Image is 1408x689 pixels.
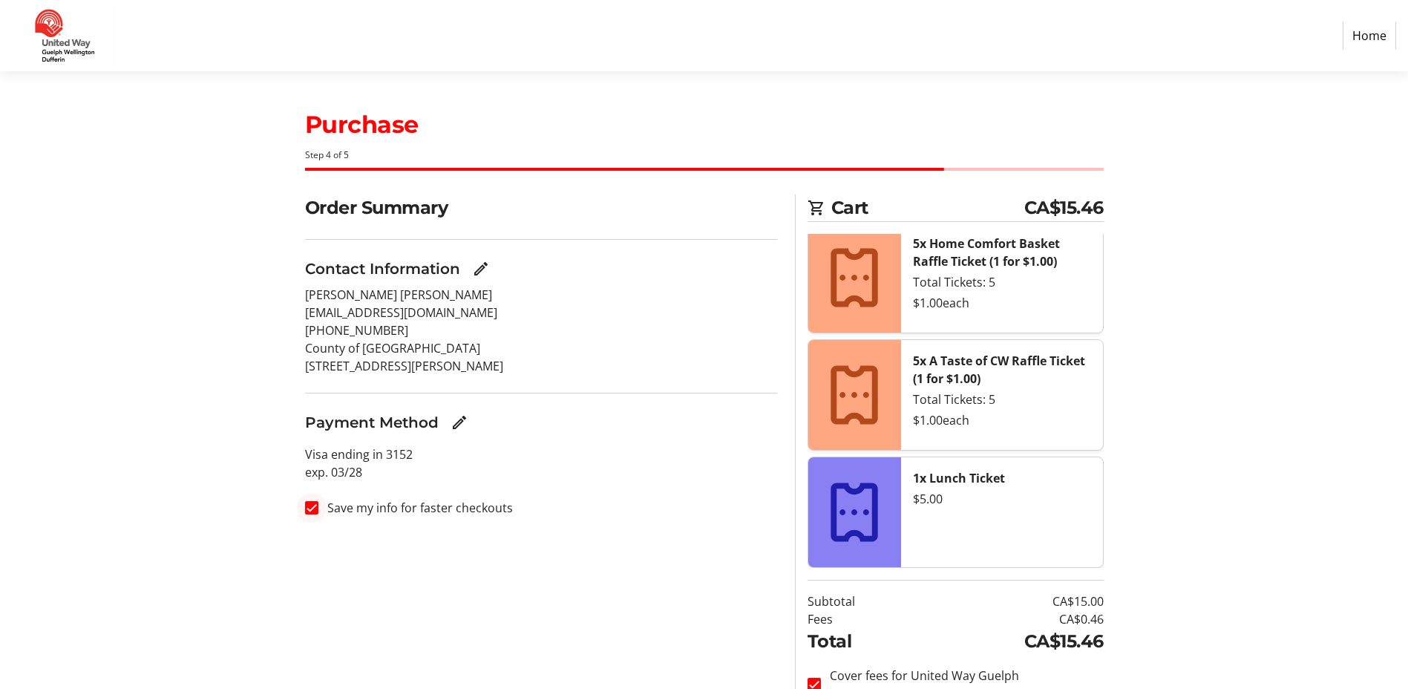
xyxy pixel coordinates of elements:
td: Total [808,628,918,655]
p: County of [GEOGRAPHIC_DATA] [305,339,777,357]
h3: Payment Method [305,411,439,434]
h3: Contact Information [305,258,460,280]
p: [PERSON_NAME] [PERSON_NAME] [305,286,777,304]
td: Fees [808,610,918,628]
button: Edit Contact Information [466,254,496,284]
strong: 5x Home Comfort Basket Raffle Ticket (1 for $1.00) [913,235,1060,270]
p: [STREET_ADDRESS][PERSON_NAME] [305,357,777,375]
h1: Purchase [305,107,1104,143]
span: CA$15.46 [1024,195,1104,221]
button: Edit Payment Method [445,408,474,437]
div: $1.00 each [913,294,1091,312]
p: Visa ending in 3152 exp. 03/28 [305,445,777,481]
p: [PHONE_NUMBER] [305,321,777,339]
strong: 5x A Taste of CW Raffle Ticket (1 for $1.00) [913,353,1085,387]
strong: 1x Lunch Ticket [913,470,1005,486]
div: Step 4 of 5 [305,148,1104,162]
td: Subtotal [808,592,918,610]
div: Total Tickets: 5 [913,391,1091,408]
label: Save my info for faster checkouts [318,499,513,517]
div: Total Tickets: 5 [913,273,1091,291]
span: Cart [831,195,1024,221]
div: $1.00 each [913,411,1091,429]
td: CA$15.46 [918,628,1104,655]
td: CA$0.46 [918,610,1104,628]
img: United Way Guelph Wellington Dufferin's Logo [12,6,117,65]
p: [EMAIL_ADDRESS][DOMAIN_NAME] [305,304,777,321]
td: CA$15.00 [918,592,1104,610]
h2: Order Summary [305,195,777,221]
div: $5.00 [913,490,1091,508]
a: Home [1343,22,1396,50]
